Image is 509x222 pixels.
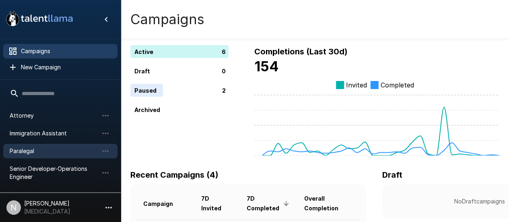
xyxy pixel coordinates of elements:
b: Draft [382,170,402,180]
p: 6 [222,48,226,56]
p: 0 [222,67,226,75]
h4: Campaigns [130,11,204,28]
b: 154 [254,58,279,75]
span: 7D Invited [201,194,234,213]
span: Campaign [143,199,183,209]
span: Overall Completion [304,194,353,213]
span: 7D Completed [247,194,292,213]
b: Recent Campaigns (4) [130,170,218,180]
p: 2 [222,86,226,95]
b: Completions (Last 30d) [254,47,348,56]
